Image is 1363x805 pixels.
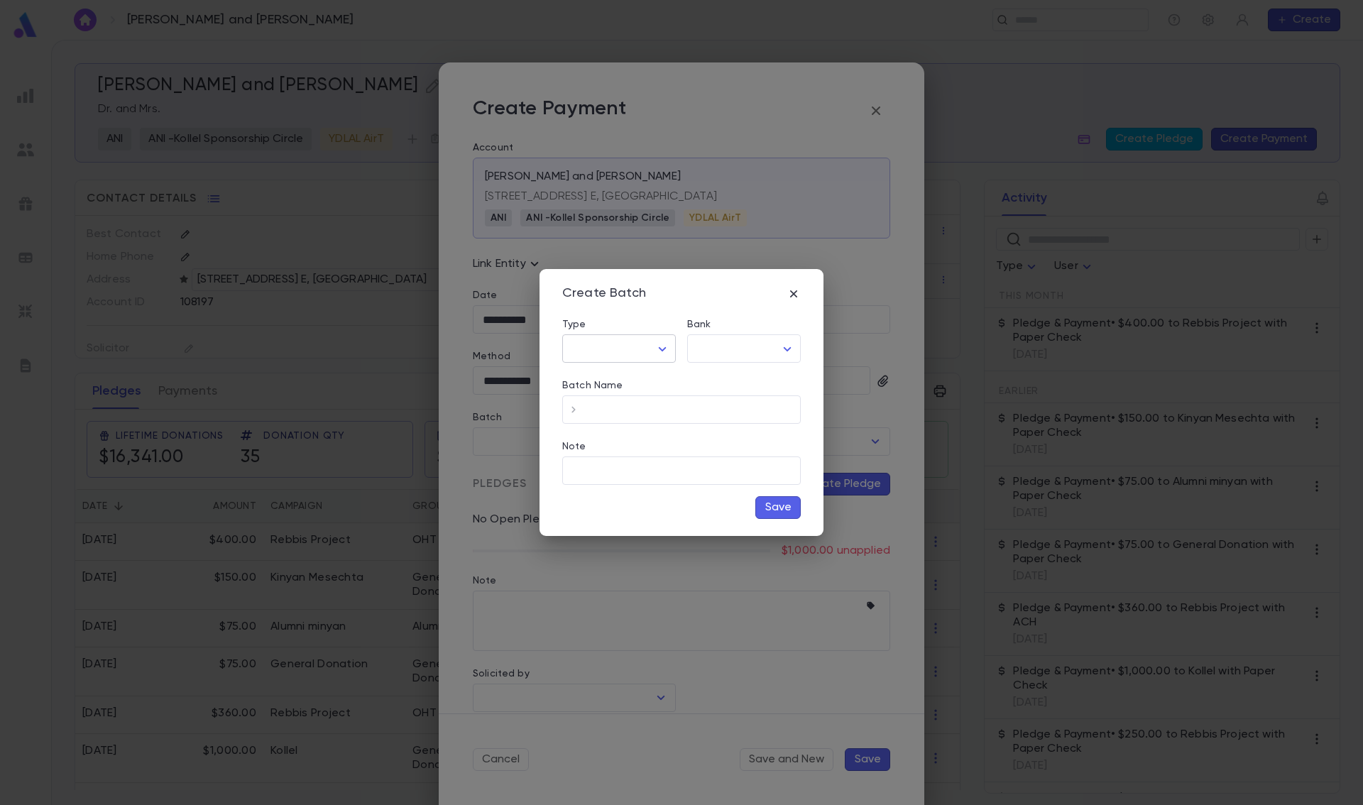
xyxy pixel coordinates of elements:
label: Bank [687,319,711,330]
label: Type [562,319,586,330]
div: Create Batch [562,286,646,302]
label: Note [562,441,586,452]
label: Batch Name [562,380,623,391]
button: Save [755,496,801,519]
div: ​ [687,334,801,362]
div: ​ [562,334,676,362]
